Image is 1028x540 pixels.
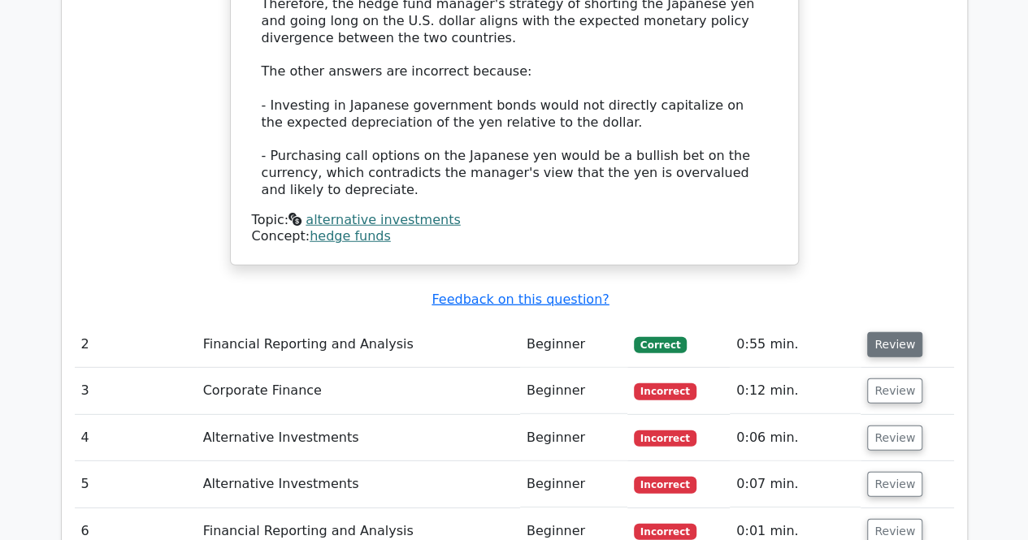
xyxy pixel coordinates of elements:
[634,337,687,353] span: Correct
[634,524,696,540] span: Incorrect
[252,212,777,229] div: Topic:
[730,415,861,461] td: 0:06 min.
[75,461,197,508] td: 5
[634,383,696,400] span: Incorrect
[197,415,520,461] td: Alternative Investments
[730,368,861,414] td: 0:12 min.
[520,415,627,461] td: Beginner
[252,228,777,245] div: Concept:
[867,332,922,357] button: Review
[634,477,696,493] span: Incorrect
[520,461,627,508] td: Beginner
[634,430,696,447] span: Incorrect
[867,426,922,451] button: Review
[310,228,391,244] a: hedge funds
[197,322,520,368] td: Financial Reporting and Analysis
[867,378,922,404] button: Review
[306,212,460,227] a: alternative investments
[432,292,609,307] a: Feedback on this question?
[520,322,627,368] td: Beginner
[730,322,861,368] td: 0:55 min.
[197,461,520,508] td: Alternative Investments
[197,368,520,414] td: Corporate Finance
[730,461,861,508] td: 0:07 min.
[75,368,197,414] td: 3
[867,472,922,497] button: Review
[75,322,197,368] td: 2
[520,368,627,414] td: Beginner
[75,415,197,461] td: 4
